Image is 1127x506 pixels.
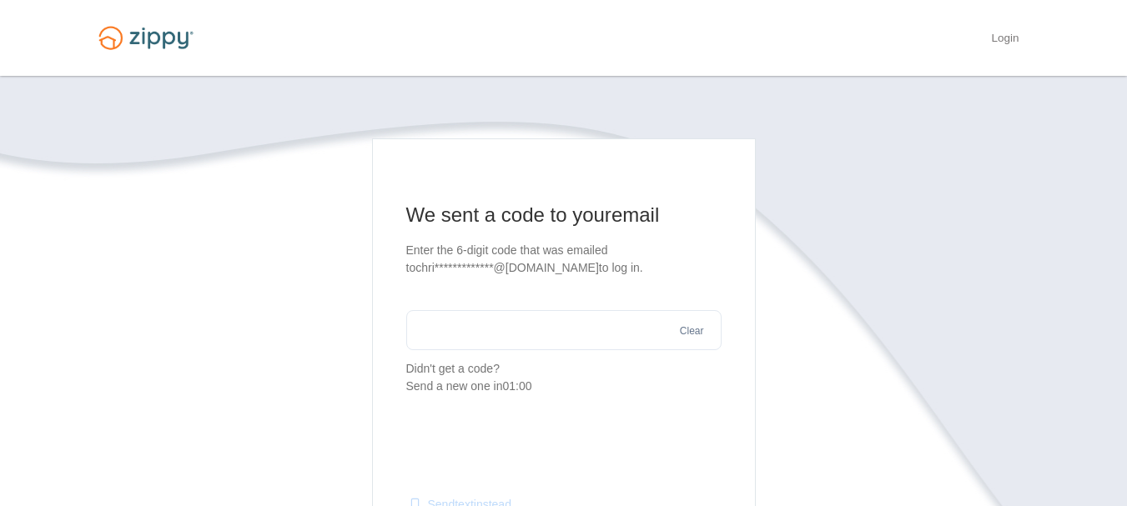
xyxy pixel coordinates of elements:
img: Logo [88,18,204,58]
h1: We sent a code to your email [406,202,722,228]
p: Enter the 6-digit code that was emailed to chri*************@[DOMAIN_NAME] to log in. [406,242,722,277]
p: Didn't get a code? [406,360,722,395]
button: Clear [675,323,709,339]
div: Send a new one in 01:00 [406,378,722,395]
a: Login [991,32,1019,48]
